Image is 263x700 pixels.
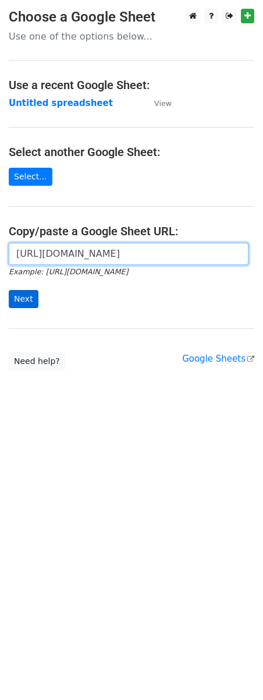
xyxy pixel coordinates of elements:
[9,224,254,238] h4: Copy/paste a Google Sheet URL:
[9,267,128,276] small: Example: [URL][DOMAIN_NAME]
[9,352,65,370] a: Need help?
[9,290,38,308] input: Next
[9,168,52,186] a: Select...
[9,30,254,43] p: Use one of the options below...
[182,353,254,364] a: Google Sheets
[9,9,254,26] h3: Choose a Google Sheet
[9,243,248,265] input: Paste your Google Sheet URL here
[9,98,113,108] a: Untitled spreadsheet
[154,99,172,108] small: View
[205,644,263,700] iframe: Chat Widget
[9,78,254,92] h4: Use a recent Google Sheet:
[9,145,254,159] h4: Select another Google Sheet:
[143,98,172,108] a: View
